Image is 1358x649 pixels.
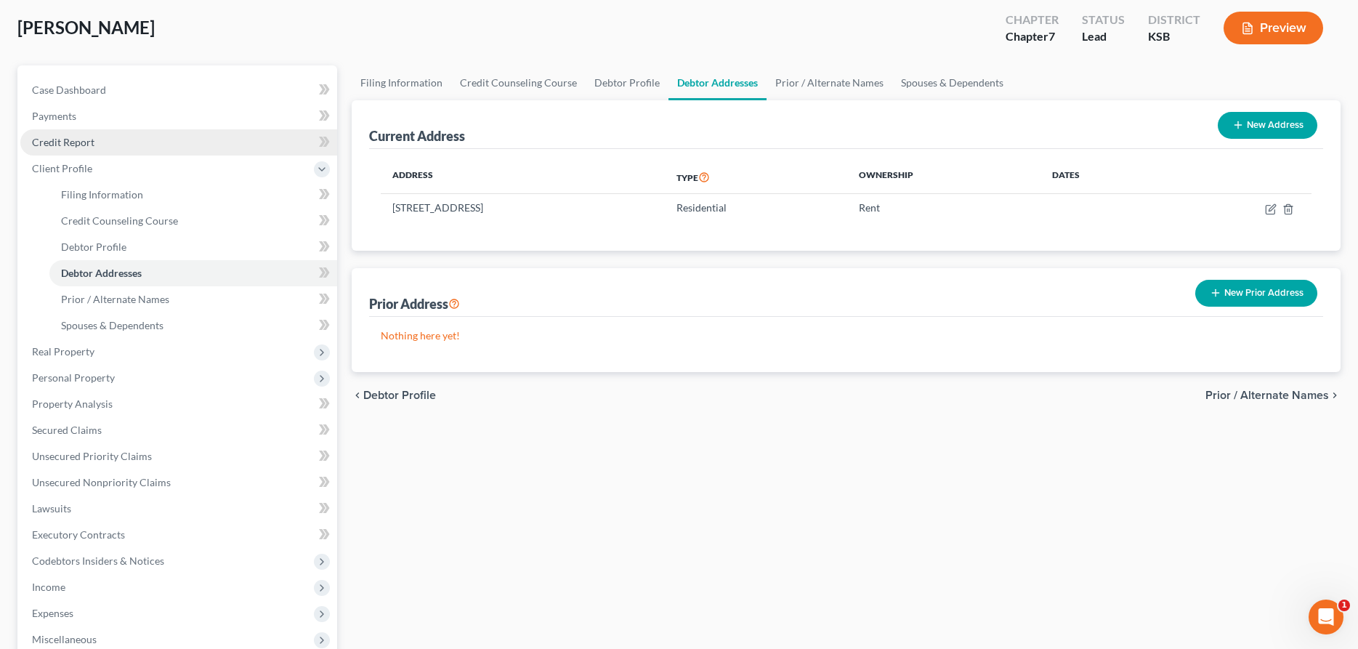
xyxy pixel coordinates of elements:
[32,450,152,462] span: Unsecured Priority Claims
[668,65,767,100] a: Debtor Addresses
[20,103,337,129] a: Payments
[1205,390,1329,401] span: Prior / Alternate Names
[381,194,664,222] td: [STREET_ADDRESS]
[49,313,337,339] a: Spouses & Dependents
[767,65,892,100] a: Prior / Alternate Names
[61,241,126,253] span: Debtor Profile
[32,633,97,645] span: Miscellaneous
[1148,12,1200,28] div: District
[32,136,94,148] span: Credit Report
[1338,600,1350,611] span: 1
[665,194,847,222] td: Residential
[1082,12,1125,28] div: Status
[49,208,337,234] a: Credit Counseling Course
[1006,28,1059,45] div: Chapter
[586,65,668,100] a: Debtor Profile
[381,161,664,194] th: Address
[20,77,337,103] a: Case Dashboard
[17,17,155,38] span: [PERSON_NAME]
[32,162,92,174] span: Client Profile
[32,110,76,122] span: Payments
[352,65,451,100] a: Filing Information
[32,607,73,619] span: Expenses
[352,390,363,401] i: chevron_left
[1205,390,1341,401] button: Prior / Alternate Names chevron_right
[32,398,113,410] span: Property Analysis
[20,469,337,496] a: Unsecured Nonpriority Claims
[369,127,465,145] div: Current Address
[1195,280,1317,307] button: New Prior Address
[892,65,1012,100] a: Spouses & Dependents
[665,161,847,194] th: Type
[61,214,178,227] span: Credit Counseling Course
[20,443,337,469] a: Unsecured Priority Claims
[451,65,586,100] a: Credit Counseling Course
[32,84,106,96] span: Case Dashboard
[49,286,337,313] a: Prior / Alternate Names
[1148,28,1200,45] div: KSB
[1329,390,1341,401] i: chevron_right
[847,161,1040,194] th: Ownership
[61,267,142,279] span: Debtor Addresses
[32,502,71,515] span: Lawsuits
[61,188,143,201] span: Filing Information
[32,581,65,593] span: Income
[847,194,1040,222] td: Rent
[1006,12,1059,28] div: Chapter
[32,555,164,567] span: Codebtors Insiders & Notices
[1309,600,1343,634] iframe: Intercom live chat
[49,260,337,286] a: Debtor Addresses
[32,371,115,384] span: Personal Property
[32,345,94,358] span: Real Property
[381,328,1311,343] p: Nothing here yet!
[20,129,337,156] a: Credit Report
[32,528,125,541] span: Executory Contracts
[1040,161,1167,194] th: Dates
[20,391,337,417] a: Property Analysis
[1218,112,1317,139] button: New Address
[32,476,171,488] span: Unsecured Nonpriority Claims
[20,522,337,548] a: Executory Contracts
[363,390,436,401] span: Debtor Profile
[49,234,337,260] a: Debtor Profile
[369,295,460,313] div: Prior Address
[1082,28,1125,45] div: Lead
[61,319,163,331] span: Spouses & Dependents
[32,424,102,436] span: Secured Claims
[61,293,169,305] span: Prior / Alternate Names
[1048,29,1055,43] span: 7
[1224,12,1323,44] button: Preview
[352,390,436,401] button: chevron_left Debtor Profile
[20,417,337,443] a: Secured Claims
[20,496,337,522] a: Lawsuits
[49,182,337,208] a: Filing Information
